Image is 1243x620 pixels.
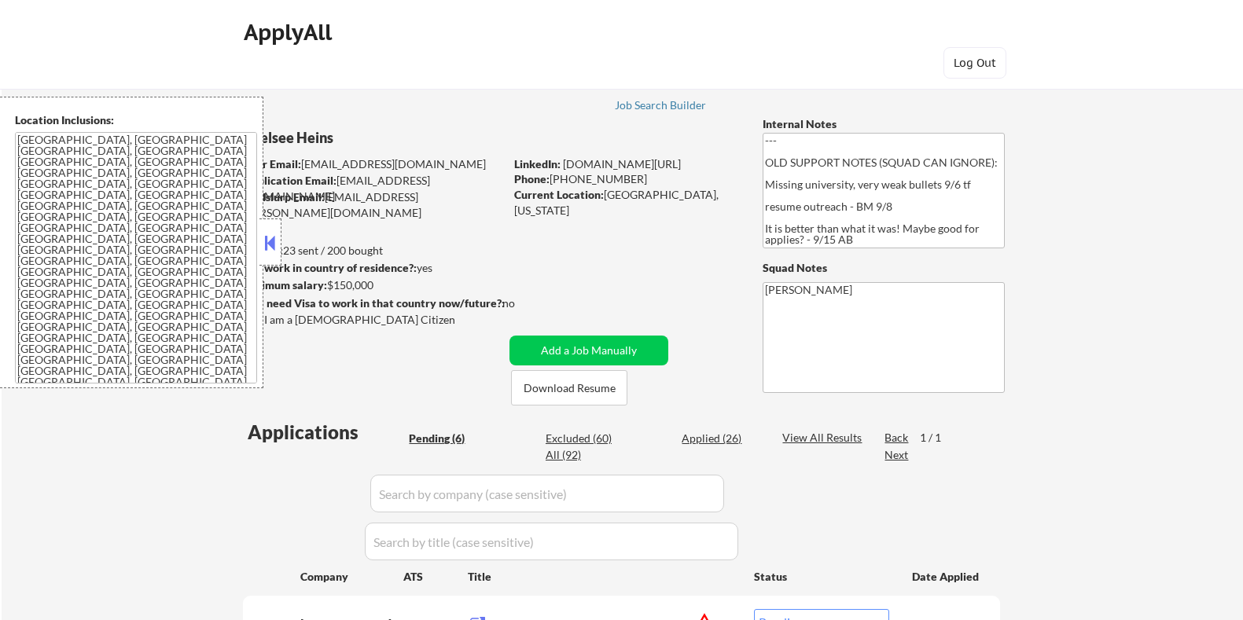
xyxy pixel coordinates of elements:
input: Search by title (case sensitive) [365,523,738,560]
div: no [502,295,547,311]
button: Add a Job Manually [509,336,668,365]
button: Download Resume [511,370,627,405]
div: Date Applied [912,569,981,585]
div: ATS [403,569,468,585]
a: [DOMAIN_NAME][URL] [563,157,681,171]
div: $150,000 [242,277,504,293]
div: View All Results [782,430,866,446]
strong: Minimum salary: [242,278,327,292]
strong: Mailslurp Email: [243,190,325,204]
div: Location Inclusions: [15,112,257,128]
div: 23 sent / 200 bought [242,243,504,259]
div: Chelsee Heins [243,128,566,148]
strong: Phone: [514,172,550,185]
div: Excluded (60) [546,431,624,446]
div: Squad Notes [763,260,1005,276]
div: Applications [248,423,403,442]
strong: LinkedIn: [514,157,561,171]
div: Title [468,569,739,585]
div: Status [754,562,889,590]
div: Back [884,430,910,446]
strong: Current Location: [514,188,604,201]
a: Job Search Builder [615,99,707,115]
div: [GEOGRAPHIC_DATA], [US_STATE] [514,187,737,218]
strong: Will need Visa to work in that country now/future?: [243,296,505,310]
div: [PHONE_NUMBER] [514,171,737,187]
strong: Can work in country of residence?: [242,261,417,274]
div: Job Search Builder [615,100,707,111]
div: 1 / 1 [920,430,956,446]
div: yes [242,260,499,276]
div: ApplyAll [244,19,336,46]
div: Internal Notes [763,116,1005,132]
input: Search by company (case sensitive) [370,475,724,512]
div: [EMAIL_ADDRESS][PERSON_NAME][DOMAIN_NAME] [243,189,504,220]
button: Log Out [943,47,1006,79]
div: Yes, I am a [DEMOGRAPHIC_DATA] Citizen [243,312,509,328]
div: Applied (26) [682,431,760,446]
div: [EMAIL_ADDRESS][DOMAIN_NAME] [244,173,504,204]
div: Company [300,569,403,585]
div: All (92) [546,447,624,463]
div: [EMAIL_ADDRESS][DOMAIN_NAME] [244,156,504,172]
div: Pending (6) [409,431,487,446]
strong: Application Email: [244,174,336,187]
div: Next [884,447,910,463]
